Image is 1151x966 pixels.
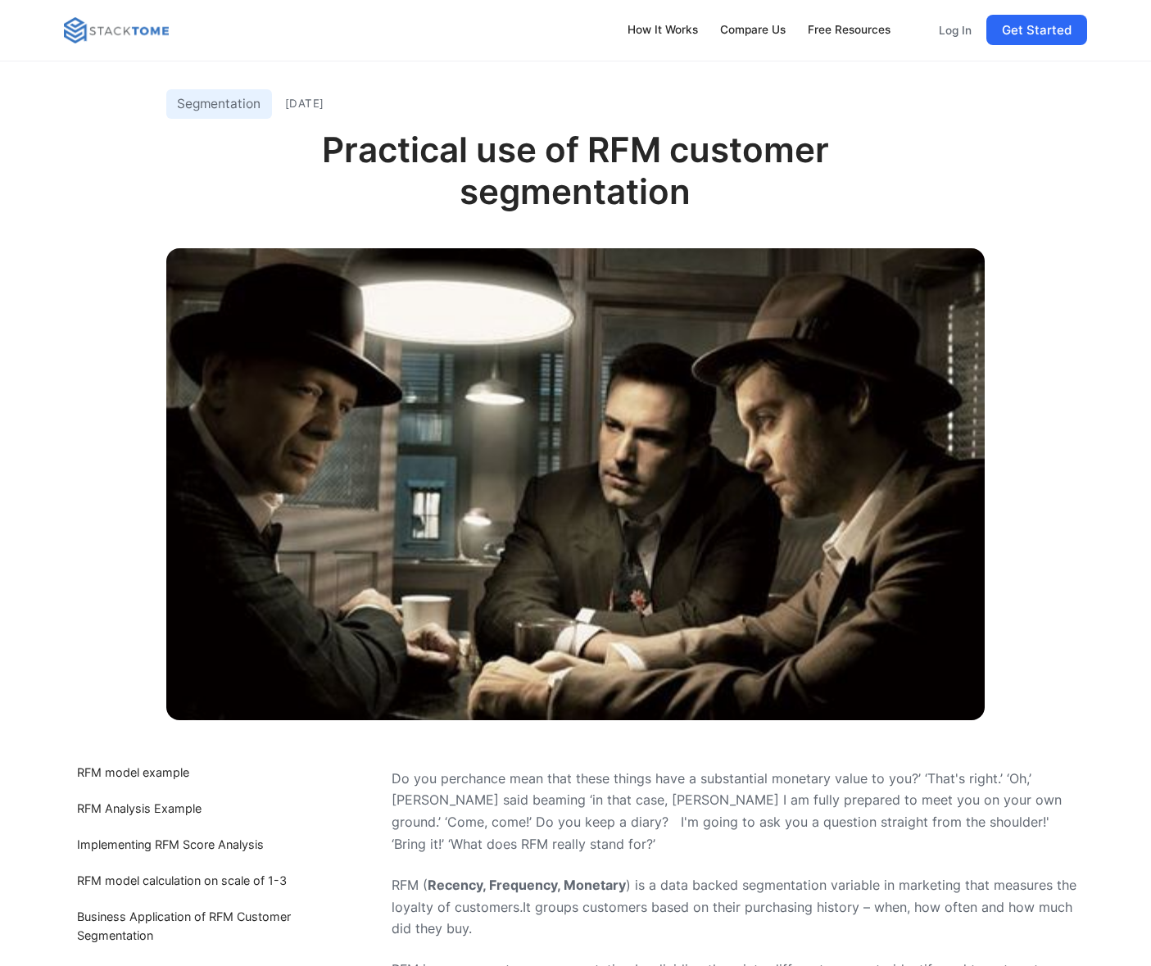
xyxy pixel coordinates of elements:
[628,21,698,39] div: How It Works
[77,871,287,890] div: RFM model calculation on scale of 1-3
[713,13,794,48] a: Compare Us
[720,21,786,39] div: Compare Us
[428,877,626,893] strong: Recency, Frequency, Monetary
[392,768,1087,855] p: Do you perchance mean that these things have a substantial monetary value to you?’ ‘That's right....
[77,835,264,854] div: Implementing RFM Score Analysis
[77,763,189,782] div: RFM model example
[177,93,261,116] p: Segmentation
[72,901,363,950] a: Business Application of RFM Customer Segmentation
[931,15,979,46] a: Log In
[72,830,363,859] a: Implementing RFM Score Analysis
[986,15,1087,45] a: Get Started
[939,23,972,38] p: Log In
[620,13,706,48] a: How It Works
[77,799,202,818] div: RFM Analysis Example
[392,874,1087,940] p: RFM ( ) is a data backed segmentation variable in marketing that measures the loyalty of customer...
[808,21,890,39] div: Free Resources
[72,758,363,787] a: RFM model example
[800,13,898,48] a: Free Resources
[166,129,985,240] h1: Practical use of RFM customer segmentation
[72,794,363,823] a: RFM Analysis Example
[285,98,324,109] p: [DATE]
[77,907,358,945] div: Business Application of RFM Customer Segmentation
[72,866,363,896] a: RFM model calculation on scale of 1-3
[519,899,523,915] em: .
